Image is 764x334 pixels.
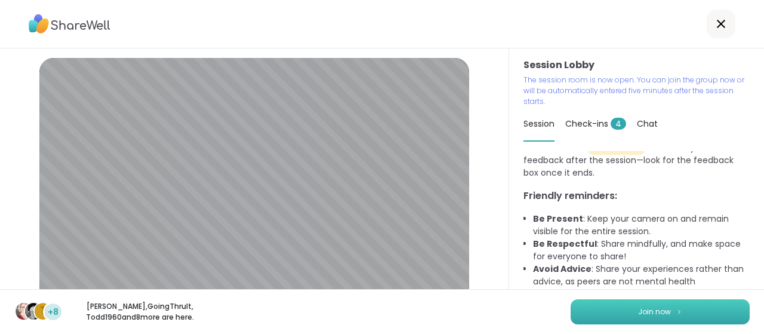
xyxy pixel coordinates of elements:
[565,118,626,130] span: Check-ins
[73,301,207,323] p: [PERSON_NAME] , GoingThruIt , Todd1960 and 8 more are here.
[676,308,683,315] img: ShareWell Logomark
[523,142,750,179] p: You're in a We'd love your feedback after the session—look for the feedback box once it ends.
[571,299,750,324] button: Join now
[533,238,597,250] b: Be Respectful
[533,263,750,301] li: : Share your experiences rather than advice, as peers are not mental health professionals.
[533,263,592,275] b: Avoid Advice
[40,304,46,319] span: T
[637,118,658,130] span: Chat
[611,118,626,130] span: 4
[48,306,58,318] span: +8
[25,303,42,320] img: GoingThruIt
[523,118,554,130] span: Session
[533,238,750,263] li: : Share mindfully, and make space for everyone to share!
[533,213,583,225] b: Be Present
[523,189,750,203] h3: Friendly reminders:
[29,10,110,38] img: ShareWell Logo
[523,58,750,72] h3: Session Lobby
[533,213,750,238] li: : Keep your camera on and remain visible for the entire session.
[523,75,750,107] p: The session room is now open. You can join the group now or will be automatically entered five mi...
[16,303,32,320] img: Fausta
[638,307,671,317] span: Join now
